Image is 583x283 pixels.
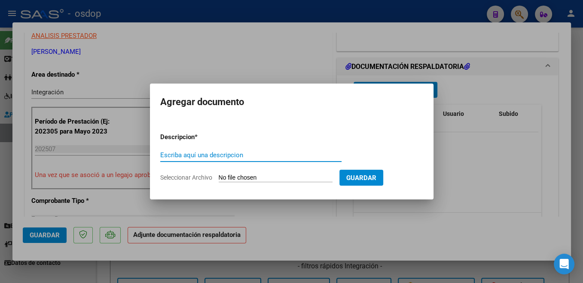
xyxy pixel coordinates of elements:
h2: Agregar documento [160,94,423,110]
span: Guardar [346,174,376,182]
span: Seleccionar Archivo [160,174,212,181]
button: Guardar [339,170,383,186]
p: Descripcion [160,132,239,142]
div: Open Intercom Messenger [554,254,574,274]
